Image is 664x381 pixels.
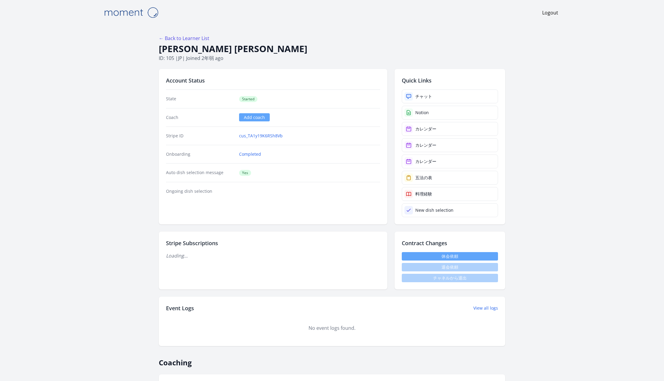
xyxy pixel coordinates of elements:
span: 退会依頼 [402,263,498,271]
a: 料理経験 [402,187,498,201]
span: Yes [239,170,251,176]
a: Completed [239,151,261,157]
a: 休会依頼 [402,252,498,261]
p: Loading... [166,252,380,259]
dt: Stripe ID [166,133,234,139]
div: Notion [415,110,429,116]
div: New dish selection [415,207,453,213]
dt: Auto dish selection message [166,170,234,176]
a: Add coach [239,113,270,121]
div: カレンダー [415,158,436,164]
div: 五法の表 [415,175,432,181]
p: ID: 105 | | Joined 2年弱 ago [159,55,505,62]
div: カレンダー [415,126,436,132]
div: No event logs found. [166,324,498,332]
h2: Coaching [159,353,505,367]
div: 料理経験 [415,191,432,197]
a: Logout [542,9,558,16]
h2: Event Logs [166,304,194,312]
div: カレンダー [415,142,436,148]
a: Notion [402,106,498,120]
span: Started [239,96,257,102]
span: チャネルから退出 [402,274,498,282]
a: New dish selection [402,203,498,217]
a: カレンダー [402,138,498,152]
a: チャット [402,89,498,103]
div: チャット [415,93,432,99]
dt: Onboarding [166,151,234,157]
a: ← Back to Learner List [159,35,209,42]
span: jp [178,55,182,61]
h2: Account Status [166,76,380,85]
h1: [PERSON_NAME] [PERSON_NAME] [159,43,505,55]
h2: Quick Links [402,76,498,85]
h2: Stripe Subscriptions [166,239,380,247]
a: cus_TA1y19K6RSh8Vb [239,133,283,139]
a: カレンダー [402,155,498,168]
h2: Contract Changes [402,239,498,247]
dt: Ongoing dish selection [166,188,234,194]
img: Moment [101,5,161,20]
a: View all logs [473,305,498,311]
dt: State [166,96,234,102]
a: 五法の表 [402,171,498,185]
a: カレンダー [402,122,498,136]
dt: Coach [166,114,234,120]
